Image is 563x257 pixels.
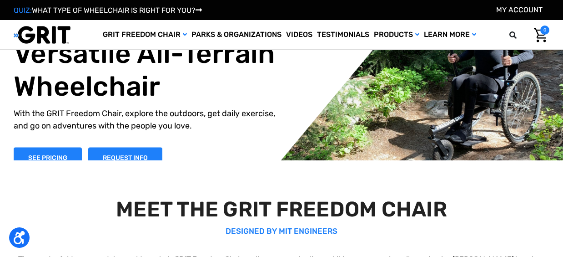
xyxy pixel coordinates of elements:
[422,20,478,50] a: Learn More
[14,147,82,168] a: Shop Now
[14,107,288,132] p: With the GRIT Freedom Chair, explore the outdoors, get daily exercise, and go on adventures with ...
[496,5,543,14] a: Account
[534,28,547,42] img: Cart
[372,20,422,50] a: Products
[540,26,549,35] span: 0
[14,197,549,222] h2: MEET THE GRIT FREEDOM CHAIR
[315,20,372,50] a: Testimonials
[284,20,315,50] a: Videos
[14,6,32,15] span: QUIZ:
[513,26,527,45] input: Search
[527,26,549,45] a: Cart with 0 items
[14,6,202,15] a: QUIZ:WHAT TYPE OF WHEELCHAIR IS RIGHT FOR YOU?
[189,20,284,50] a: Parks & Organizations
[101,20,189,50] a: GRIT Freedom Chair
[439,198,559,241] iframe: Tidio Chat
[88,147,162,168] a: Slide number 1, Request Information
[14,4,288,103] h1: The World's Most Versatile All-Terrain Wheelchair
[14,26,70,44] img: GRIT All-Terrain Wheelchair and Mobility Equipment
[14,226,549,237] p: DESIGNED BY MIT ENGINEERS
